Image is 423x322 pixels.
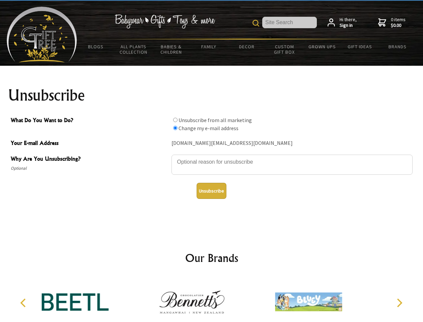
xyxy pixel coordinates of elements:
strong: Sign in [340,22,357,29]
img: Babyware - Gifts - Toys and more... [7,7,77,62]
a: Brands [379,40,417,54]
a: Decor [228,40,266,54]
input: What Do You Want to Do? [173,126,178,130]
span: Your E-mail Address [11,139,168,149]
span: Hi there, [340,17,357,29]
span: Why Are You Unsubscribing? [11,155,168,164]
h1: Unsubscribe [8,87,415,103]
span: 0 items [391,16,406,29]
a: Family [190,40,228,54]
span: What Do You Want to Do? [11,116,168,126]
a: BLOGS [77,40,115,54]
a: Gift Ideas [341,40,379,54]
a: 0 items$0.00 [378,17,406,29]
button: Unsubscribe [197,183,226,199]
button: Next [392,296,407,310]
button: Previous [17,296,31,310]
label: Unsubscribe from all marketing [179,117,252,123]
input: Site Search [262,17,317,28]
h2: Our Brands [13,250,410,266]
a: Hi there,Sign in [328,17,357,29]
a: Babies & Children [152,40,190,59]
div: [DOMAIN_NAME][EMAIL_ADDRESS][DOMAIN_NAME] [171,138,413,149]
a: Grown Ups [303,40,341,54]
img: Babywear - Gifts - Toys & more [115,14,215,29]
textarea: Why Are You Unsubscribing? [171,155,413,175]
img: product search [253,20,259,26]
label: Change my e-mail address [179,125,238,131]
a: Custom Gift Box [266,40,303,59]
strong: $0.00 [391,22,406,29]
a: All Plants Collection [115,40,153,59]
input: What Do You Want to Do? [173,118,178,122]
span: Optional [11,164,168,172]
